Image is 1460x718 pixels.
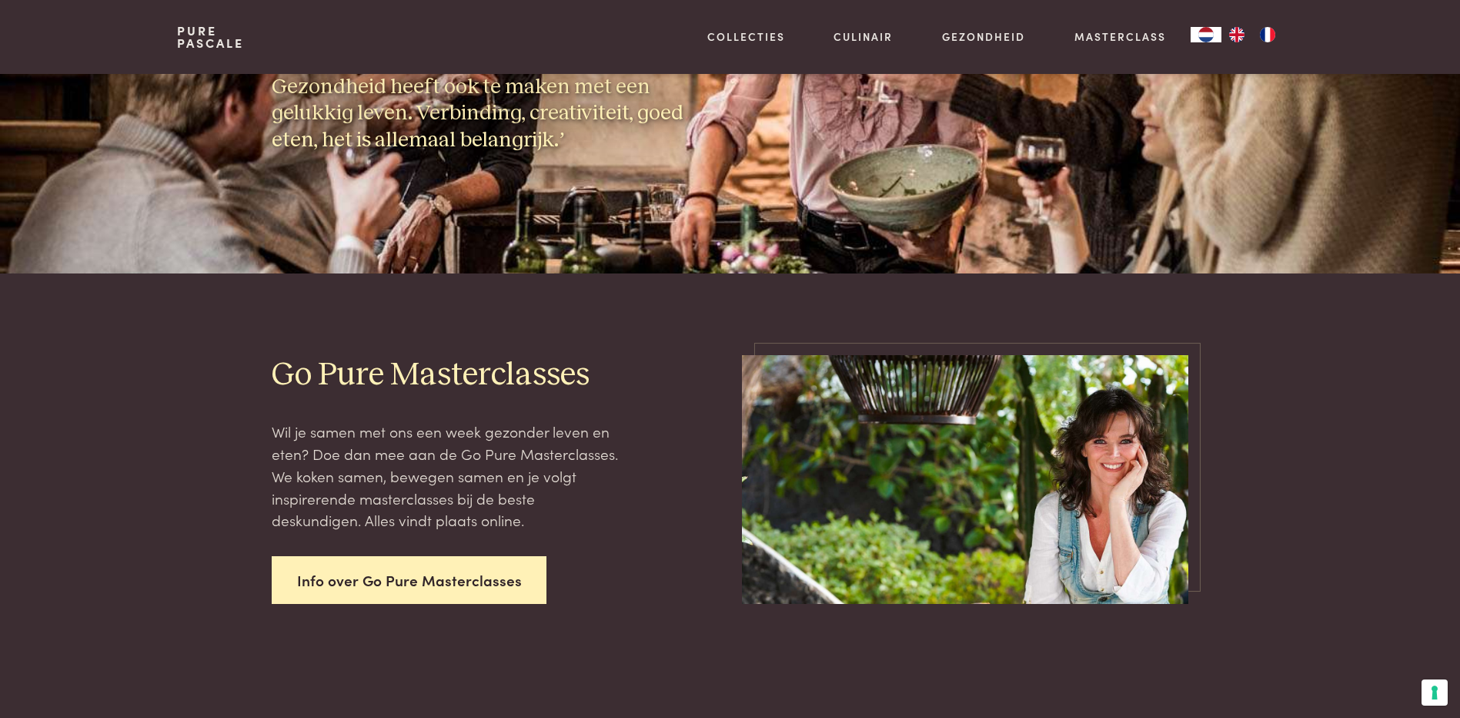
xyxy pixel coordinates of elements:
a: Masterclass [1074,29,1166,45]
a: NL [1191,27,1221,42]
button: Uw voorkeuren voor toestemming voor trackingtechnologieën [1422,679,1448,706]
a: Culinair [834,29,893,45]
img: pascale-naessens-go-pure-masterclass [742,355,1188,604]
aside: Language selected: Nederlands [1191,27,1283,42]
h2: Go Pure Masterclasses [272,355,624,396]
p: Wil je samen met ons een week gezonder leven en eten? Doe dan mee aan de Go Pure Masterclasses. W... [272,421,624,531]
h3: Gezondheid heeft ook te maken met een gelukkig leven. Verbinding, creativiteit, goed eten, het is... [272,74,718,154]
a: PurePascale [177,25,244,49]
a: Gezondheid [942,29,1025,45]
div: Language [1191,27,1221,42]
a: Collecties [707,29,785,45]
a: EN [1221,27,1252,42]
a: Info over Go Pure Masterclasses [272,556,547,605]
a: FR [1252,27,1283,42]
ul: Language list [1221,27,1283,42]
